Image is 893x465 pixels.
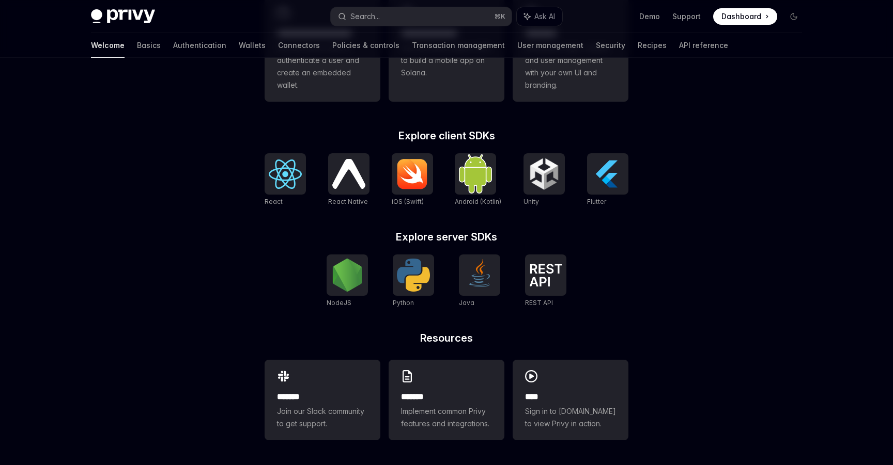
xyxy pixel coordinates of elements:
a: Security [596,33,625,58]
img: NodeJS [331,259,364,292]
span: Flutter [587,198,606,205]
a: ReactReact [265,153,306,207]
button: Search...⌘K [331,7,512,26]
img: React Native [332,159,365,188]
span: React [265,198,283,205]
a: Recipes [638,33,667,58]
img: REST API [529,264,562,286]
img: React [269,159,302,189]
span: Ask AI [534,11,555,22]
span: iOS (Swift) [392,198,424,205]
a: User management [517,33,583,58]
a: FlutterFlutter [587,153,628,207]
a: Transaction management [412,33,505,58]
img: iOS (Swift) [396,158,429,189]
a: Demo [639,11,660,22]
a: **** **Join our Slack community to get support. [265,360,380,440]
a: Welcome [91,33,125,58]
h2: Explore server SDKs [265,232,628,242]
span: Sign in to [DOMAIN_NAME] to view Privy in action. [525,405,616,430]
div: Search... [350,10,380,23]
a: React NativeReact Native [328,153,369,207]
span: Unity [524,198,539,205]
img: Unity [528,157,561,190]
span: Java [459,299,474,307]
a: UnityUnity [524,153,565,207]
a: NodeJSNodeJS [327,254,368,308]
a: Connectors [278,33,320,58]
span: Use the React SDK to authenticate a user and create an embedded wallet. [277,42,368,91]
a: REST APIREST API [525,254,566,308]
a: API reference [679,33,728,58]
img: Android (Kotlin) [459,154,492,193]
span: React Native [328,198,368,205]
button: Toggle dark mode [786,8,802,25]
img: Flutter [591,157,624,190]
a: Dashboard [713,8,777,25]
span: Android (Kotlin) [455,198,501,205]
img: dark logo [91,9,155,24]
a: Basics [137,33,161,58]
span: Whitelabel login, wallets, and user management with your own UI and branding. [525,42,616,91]
img: Python [397,259,430,292]
a: JavaJava [459,254,500,308]
h2: Explore client SDKs [265,131,628,141]
span: Dashboard [721,11,761,22]
a: Policies & controls [332,33,399,58]
span: Use the React Native SDK to build a mobile app on Solana. [401,42,492,79]
span: Join our Slack community to get support. [277,405,368,430]
span: Implement common Privy features and integrations. [401,405,492,430]
a: PythonPython [393,254,434,308]
a: **** **Implement common Privy features and integrations. [389,360,504,440]
h2: Resources [265,333,628,343]
a: Android (Kotlin)Android (Kotlin) [455,153,501,207]
a: Support [672,11,701,22]
img: Java [463,259,496,292]
button: Ask AI [517,7,562,26]
span: ⌘ K [495,12,505,21]
a: Authentication [173,33,226,58]
a: ****Sign in to [DOMAIN_NAME] to view Privy in action. [513,360,628,440]
span: REST API [525,299,553,307]
a: iOS (Swift)iOS (Swift) [392,153,433,207]
a: Wallets [239,33,266,58]
span: Python [393,299,414,307]
span: NodeJS [327,299,351,307]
